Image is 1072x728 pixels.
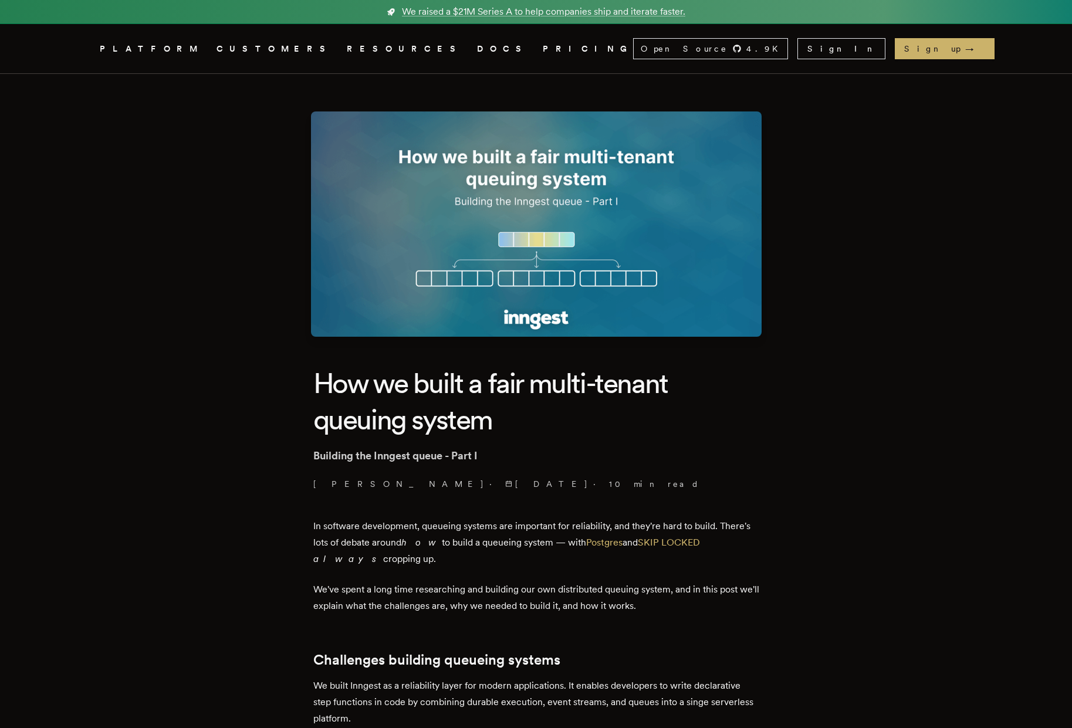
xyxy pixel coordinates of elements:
a: [PERSON_NAME] [313,478,485,490]
nav: Global [67,24,1006,73]
a: Sign In [797,38,885,59]
span: Open Source [641,43,728,55]
a: PRICING [543,42,633,56]
span: [DATE] [505,478,589,490]
a: SKIP LOCKED [638,537,700,548]
span: We raised a $21M Series A to help companies ship and iterate faster. [402,5,685,19]
em: always [313,553,383,564]
p: Building the Inngest queue - Part I [313,448,759,464]
a: CUSTOMERS [217,42,333,56]
p: We've spent a long time researching and building our own distributed queuing system, and in this ... [313,581,759,614]
span: 4.9 K [746,43,785,55]
button: RESOURCES [347,42,463,56]
p: In software development, queueing systems are important for reliability, and they're hard to buil... [313,518,759,567]
button: PLATFORM [100,42,202,56]
a: Sign up [895,38,995,59]
p: We built Inngest as a reliability layer for modern applications. It enables developers to write d... [313,678,759,727]
img: Featured image for How we built a fair multi-tenant queuing system blog post [311,111,762,337]
span: → [965,43,985,55]
em: how [401,537,442,548]
a: DOCS [477,42,529,56]
h1: How we built a fair multi-tenant queuing system [313,365,759,438]
span: 10 min read [609,478,699,490]
h2: Challenges building queueing systems [313,652,759,668]
a: Postgres [586,537,623,548]
p: · · [313,478,759,490]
